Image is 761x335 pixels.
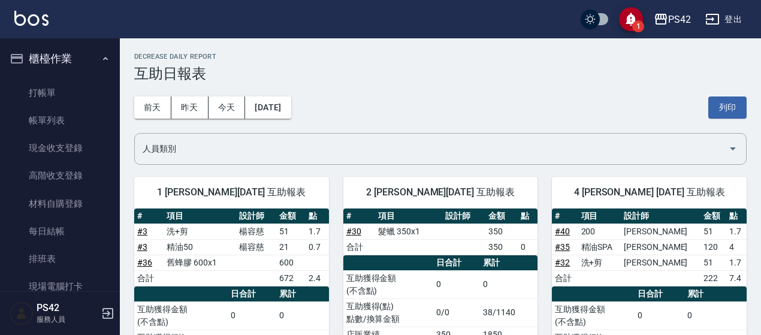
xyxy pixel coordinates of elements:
button: 昨天 [171,96,209,119]
td: 楊容慈 [236,239,276,255]
th: 金額 [485,209,517,224]
td: 合計 [552,270,578,286]
a: #40 [555,227,570,236]
th: 金額 [276,209,306,224]
th: 金額 [700,209,726,224]
td: 222 [700,270,726,286]
td: 38/1140 [480,298,537,327]
td: 合計 [134,270,164,286]
td: [PERSON_NAME] [621,255,700,270]
a: 現場電腦打卡 [5,273,115,300]
td: 髮蠟 350x1 [375,224,442,239]
td: 精油50 [164,239,236,255]
button: 前天 [134,96,171,119]
table: a dense table [134,209,329,286]
a: 打帳單 [5,79,115,107]
h3: 互助日報表 [134,65,747,82]
th: # [343,209,375,224]
td: 精油SPA [578,239,621,255]
a: #32 [555,258,570,267]
span: 1 [PERSON_NAME][DATE] 互助報表 [149,186,315,198]
button: 櫃檯作業 [5,43,115,74]
td: 0 [276,301,328,330]
td: 洗+剪 [578,255,621,270]
a: #3 [137,227,147,236]
td: 2.4 [306,270,329,286]
p: 服務人員 [37,314,98,325]
td: 350 [485,239,517,255]
td: 0 [228,301,276,330]
td: 1.7 [726,255,747,270]
td: 600 [276,255,306,270]
td: 200 [578,224,621,239]
th: 設計師 [442,209,486,224]
td: 0.7 [306,239,329,255]
td: 0 [480,270,537,298]
a: 材料自購登錄 [5,190,115,218]
td: 楊容慈 [236,224,276,239]
td: 1.7 [726,224,747,239]
th: 點 [306,209,329,224]
td: 合計 [343,239,375,255]
a: 高階收支登錄 [5,162,115,189]
th: 日合計 [635,286,684,302]
th: 日合計 [228,286,276,302]
a: #35 [555,242,570,252]
input: 人員名稱 [140,138,723,159]
td: 120 [700,239,726,255]
div: PS42 [668,12,691,27]
td: 672 [276,270,306,286]
td: 51 [700,224,726,239]
a: #30 [346,227,361,236]
span: 1 [632,20,644,32]
td: 0 [684,301,747,330]
td: 51 [700,255,726,270]
td: 舊蜂膠 600x1 [164,255,236,270]
a: 排班表 [5,245,115,273]
th: 項目 [375,209,442,224]
td: 互助獲得金額 (不含點) [134,301,228,330]
th: 累計 [276,286,328,302]
h5: PS42 [37,302,98,314]
th: 累計 [684,286,747,302]
button: save [619,7,643,31]
span: 2 [PERSON_NAME][DATE] 互助報表 [358,186,524,198]
th: # [134,209,164,224]
th: 項目 [164,209,236,224]
button: 登出 [700,8,747,31]
th: 日合計 [433,255,480,271]
td: 0/0 [433,298,480,327]
td: 4 [726,239,747,255]
button: [DATE] [245,96,291,119]
button: 列印 [708,96,747,119]
img: Logo [14,11,49,26]
td: 21 [276,239,306,255]
a: #3 [137,242,147,252]
td: 51 [276,224,306,239]
img: Person [10,301,34,325]
button: 今天 [209,96,246,119]
th: 設計師 [621,209,700,224]
td: 互助獲得金額 (不含點) [343,270,433,298]
td: 1.7 [306,224,329,239]
th: 點 [518,209,538,224]
td: 0 [433,270,480,298]
h2: Decrease Daily Report [134,53,747,61]
td: 互助獲得金額 (不含點) [552,301,635,330]
button: PS42 [649,7,696,32]
th: 累計 [480,255,537,271]
td: [PERSON_NAME] [621,224,700,239]
a: 現金收支登錄 [5,134,115,162]
td: 0 [635,301,684,330]
th: 設計師 [236,209,276,224]
table: a dense table [343,209,538,255]
td: [PERSON_NAME] [621,239,700,255]
th: 點 [726,209,747,224]
a: #36 [137,258,152,267]
a: 帳單列表 [5,107,115,134]
td: 7.4 [726,270,747,286]
td: 洗+剪 [164,224,236,239]
th: 項目 [578,209,621,224]
a: 每日結帳 [5,218,115,245]
td: 0 [518,239,538,255]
